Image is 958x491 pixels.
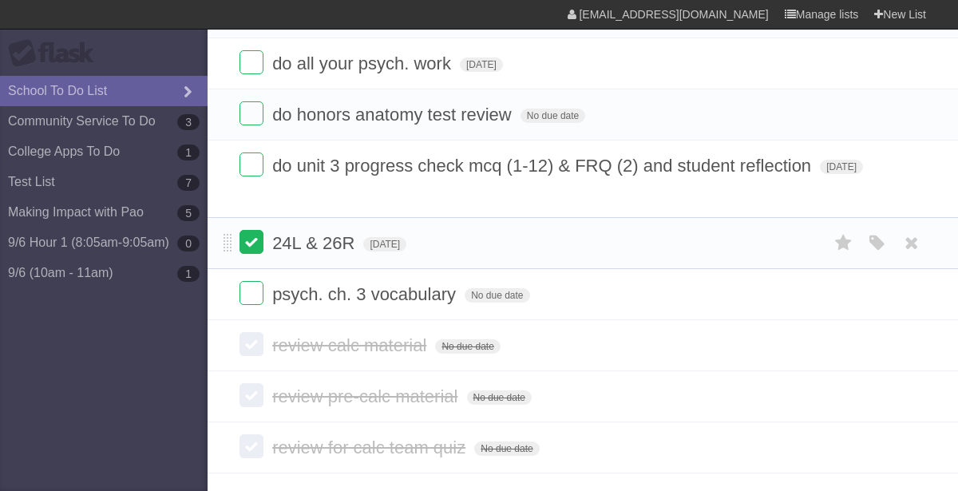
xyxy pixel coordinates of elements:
[363,237,406,251] span: [DATE]
[272,105,516,125] span: do honors anatomy test review
[177,266,200,282] b: 1
[239,50,263,74] label: Done
[272,284,460,304] span: psych. ch. 3 vocabulary
[435,339,500,354] span: No due date
[177,205,200,221] b: 5
[272,335,430,355] span: review calc material
[177,236,200,251] b: 0
[177,145,200,160] b: 1
[272,53,455,73] span: do all your psych. work
[239,101,263,125] label: Done
[272,438,469,457] span: review for calc team quiz
[177,175,200,191] b: 7
[465,288,529,303] span: No due date
[272,386,461,406] span: review pre-calc material
[521,109,585,123] span: No due date
[239,152,263,176] label: Done
[272,233,358,253] span: 24L & 26R
[8,39,104,68] div: Flask
[460,57,503,72] span: [DATE]
[239,230,263,254] label: Done
[239,383,263,407] label: Done
[239,434,263,458] label: Done
[177,114,200,130] b: 3
[474,442,539,456] span: No due date
[467,390,532,405] span: No due date
[239,281,263,305] label: Done
[239,332,263,356] label: Done
[829,230,859,256] label: Star task
[272,156,815,176] span: do unit 3 progress check mcq (1-12) & FRQ (2) and student reflection
[820,160,863,174] span: [DATE]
